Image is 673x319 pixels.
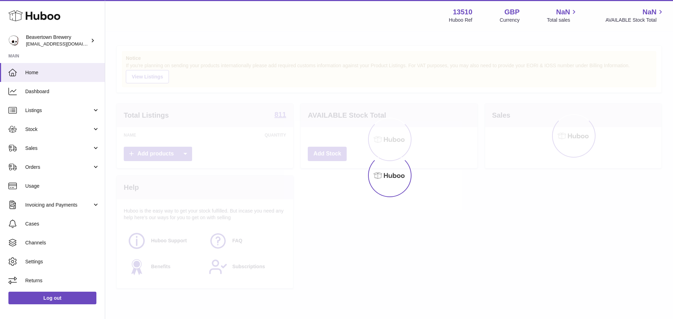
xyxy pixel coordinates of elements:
span: Dashboard [25,88,100,95]
span: Listings [25,107,92,114]
strong: 13510 [453,7,473,17]
span: Home [25,69,100,76]
span: Orders [25,164,92,171]
span: AVAILABLE Stock Total [605,17,665,23]
span: NaN [643,7,657,17]
a: Log out [8,292,96,304]
span: Settings [25,258,100,265]
span: Cases [25,221,100,227]
span: Returns [25,277,100,284]
span: Sales [25,145,92,152]
div: Currency [500,17,520,23]
span: Total sales [547,17,578,23]
div: Huboo Ref [449,17,473,23]
a: NaN AVAILABLE Stock Total [605,7,665,23]
span: Stock [25,126,92,133]
span: Channels [25,240,100,246]
img: internalAdmin-13510@internal.huboo.com [8,35,19,46]
span: [EMAIL_ADDRESS][DOMAIN_NAME] [26,41,103,47]
strong: GBP [504,7,519,17]
span: Invoicing and Payments [25,202,92,208]
div: Beavertown Brewery [26,34,89,47]
span: NaN [556,7,570,17]
span: Usage [25,183,100,189]
a: NaN Total sales [547,7,578,23]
